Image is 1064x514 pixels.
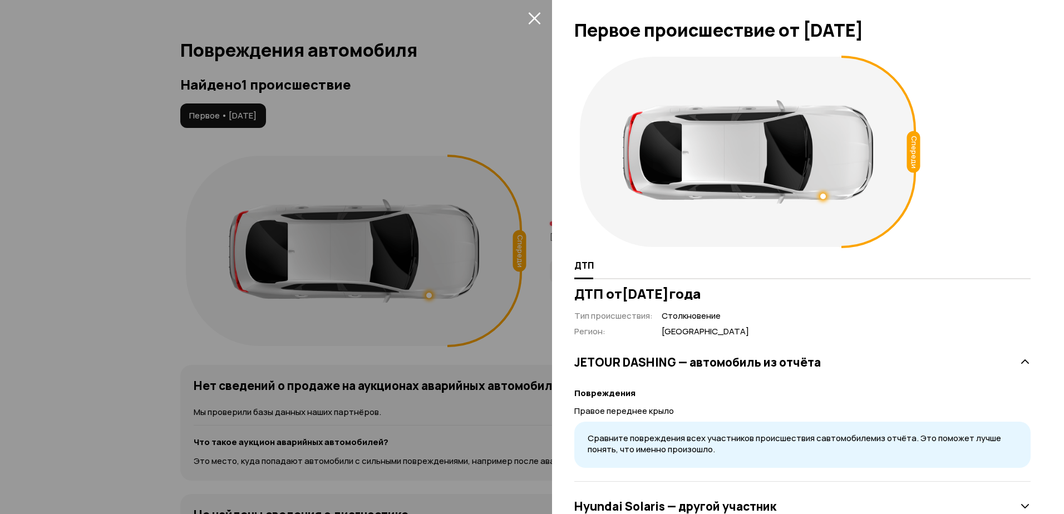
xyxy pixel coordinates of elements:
[574,260,594,271] span: ДТП
[907,131,920,173] div: Спереди
[574,405,1031,417] p: Правое переднее крыло
[588,432,1001,456] span: Сравните повреждения всех участников происшествия с автомобилем из отчёта. Это поможет лучше поня...
[574,310,653,322] span: Тип происшествия :
[574,355,821,369] h3: JETOUR DASHING — автомобиль из отчёта
[525,9,543,27] button: закрыть
[574,286,1031,302] h3: ДТП от [DATE] года
[574,387,636,399] strong: Повреждения
[574,499,776,513] h3: Hyundai Solaris — другой участник
[574,325,605,337] span: Регион :
[662,310,749,322] span: Столкновение
[662,326,749,338] span: [GEOGRAPHIC_DATA]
